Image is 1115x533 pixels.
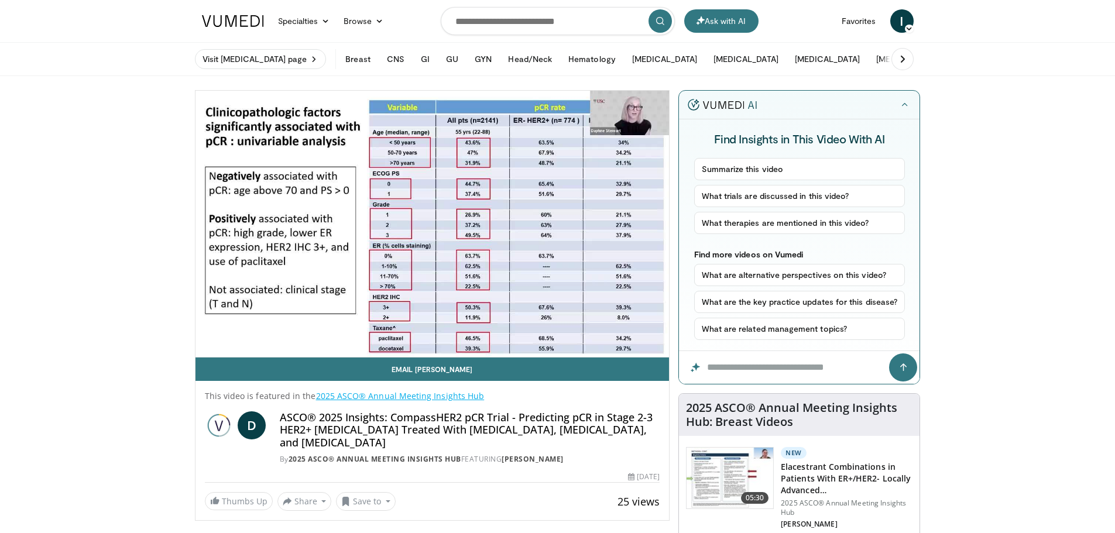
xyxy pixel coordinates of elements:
a: Favorites [835,9,883,33]
span: 25 views [617,494,660,508]
button: [MEDICAL_DATA] [869,47,948,71]
img: VuMedi Logo [202,15,264,27]
a: Thumbs Up [205,492,273,510]
div: By FEATURING [280,454,660,465]
h4: Find Insights in This Video With AI [694,131,905,146]
h4: ASCO® 2025 Insights: CompassHER2 pCR Trial - Predicting pCR in Stage 2-3 HER2+ [MEDICAL_DATA] Tre... [280,411,660,449]
button: [MEDICAL_DATA] [706,47,785,71]
a: Browse [337,9,390,33]
a: [PERSON_NAME] [502,454,564,464]
button: GU [439,47,465,71]
p: New [781,447,807,459]
button: GI [414,47,437,71]
a: Specialties [271,9,337,33]
a: 2025 ASCO® Annual Meeting Insights Hub [289,454,461,464]
button: Summarize this video [694,158,905,180]
a: D [238,411,266,439]
input: Question for the AI [679,351,920,384]
button: CNS [380,47,411,71]
p: [PERSON_NAME] [781,520,912,529]
button: Ask with AI [684,9,759,33]
a: Email [PERSON_NAME] [195,357,670,381]
a: Visit [MEDICAL_DATA] page [195,49,327,69]
button: Save to [336,492,396,511]
input: Search topics, interventions [441,7,675,35]
img: 2025 ASCO® Annual Meeting Insights Hub [205,411,233,439]
button: Hematology [561,47,623,71]
p: 2025 ASCO® Annual Meeting Insights Hub [781,498,912,517]
button: What are related management topics? [694,318,905,340]
button: What are the key practice updates for this disease? [694,291,905,313]
span: 05:30 [741,492,769,504]
h4: 2025 ASCO® Annual Meeting Insights Hub: Breast Videos [686,401,912,429]
a: 2025 ASCO® Annual Meeting Insights Hub [316,390,485,401]
img: daa17dac-e583-41a0-b24c-09cd222882b1.150x105_q85_crop-smart_upscale.jpg [687,448,773,508]
button: What are alternative perspectives on this video? [694,264,905,286]
video-js: Video Player [195,91,670,357]
button: GYN [468,47,499,71]
button: Share [277,492,332,511]
button: What trials are discussed in this video? [694,185,905,207]
button: [MEDICAL_DATA] [625,47,704,71]
img: vumedi-ai-logo.v2.svg [688,99,757,111]
button: What therapies are mentioned in this video? [694,212,905,234]
button: Head/Neck [501,47,559,71]
p: This video is featured in the [205,390,660,402]
button: Breast [338,47,377,71]
h3: Elacestrant Combinations in Patients With ER+/HER2- Locally Advanced… [781,461,912,496]
div: [DATE] [628,472,660,482]
p: Find more videos on Vumedi [694,249,905,259]
button: [MEDICAL_DATA] [788,47,867,71]
a: I [890,9,914,33]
